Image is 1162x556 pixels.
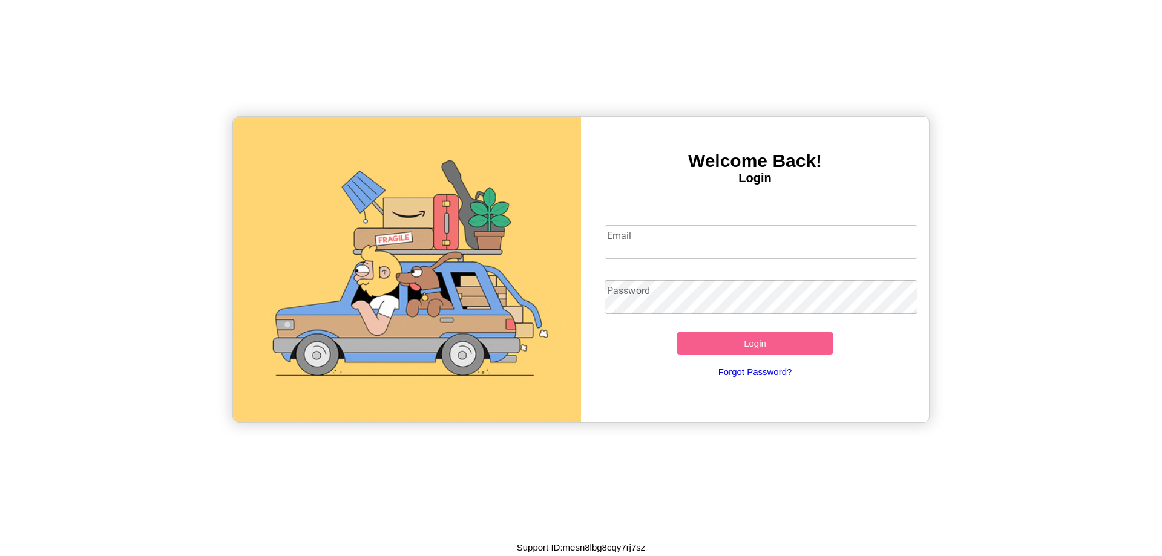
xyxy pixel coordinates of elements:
[677,332,833,355] button: Login
[581,151,929,171] h3: Welcome Back!
[599,355,912,389] a: Forgot Password?
[581,171,929,185] h4: Login
[233,117,581,422] img: gif
[517,539,646,555] p: Support ID: mesn8lbg8cqy7rj7sz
